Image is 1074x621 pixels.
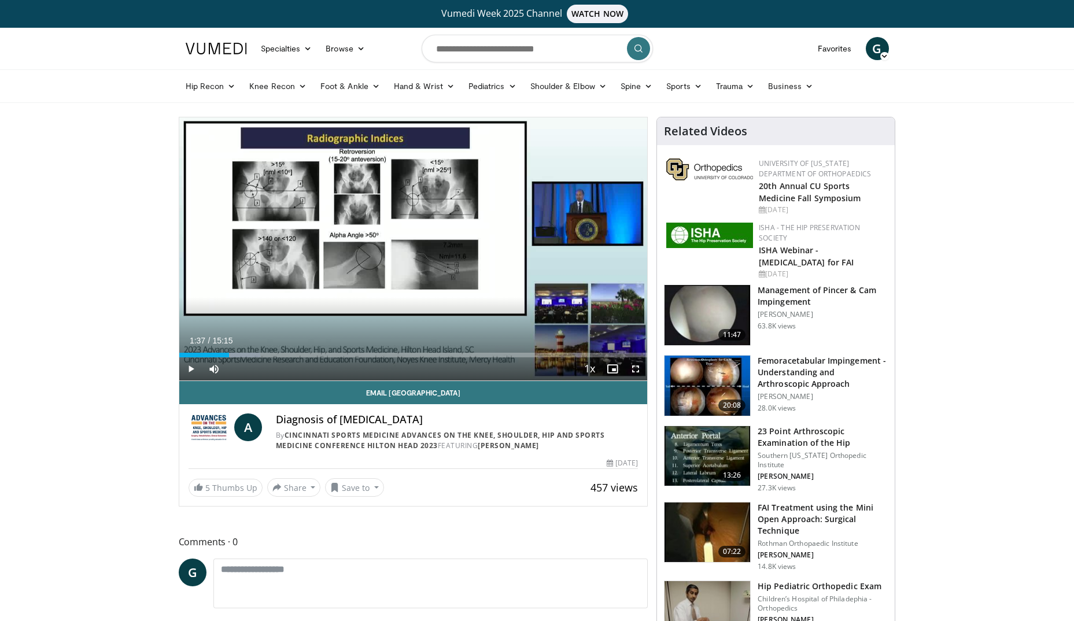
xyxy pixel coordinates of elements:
div: By FEATURING [276,430,639,451]
video-js: Video Player [179,117,648,381]
span: 07:22 [718,546,746,557]
span: WATCH NOW [567,5,628,23]
a: Cincinnati Sports Medicine Advances on the Knee, Shoulder, Hip and Sports Medicine Conference Hil... [276,430,605,450]
h3: Femoracetabular Impingement - Understanding and Arthroscopic Approach [758,355,888,390]
input: Search topics, interventions [422,35,653,62]
a: ISHA Webinar - [MEDICAL_DATA] for FAI [759,245,854,268]
a: 20:08 Femoracetabular Impingement - Understanding and Arthroscopic Approach [PERSON_NAME] 28.0K v... [664,355,888,416]
a: Sports [659,75,709,98]
div: [DATE] [759,269,885,279]
h4: Related Videos [664,124,747,138]
div: [DATE] [607,458,638,468]
p: 28.0K views [758,404,796,413]
a: Business [761,75,820,98]
img: VuMedi Logo [186,43,247,54]
h4: Diagnosis of [MEDICAL_DATA] [276,413,639,426]
img: 38483_0000_3.png.150x105_q85_crop-smart_upscale.jpg [665,285,750,345]
a: Pediatrics [462,75,523,98]
a: [PERSON_NAME] [478,441,539,450]
p: [PERSON_NAME] [758,550,888,560]
p: Southern [US_STATE] Orthopedic Institute [758,451,888,470]
p: Children’s Hospital of Philadephia - Orthopedics [758,594,888,613]
h3: Management of Pincer & Cam Impingement [758,284,888,308]
button: Mute [202,357,226,380]
p: [PERSON_NAME] [758,392,888,401]
a: Specialties [254,37,319,60]
a: Foot & Ankle [313,75,387,98]
span: 20:08 [718,400,746,411]
a: Knee Recon [242,75,313,98]
a: Browse [319,37,372,60]
p: [PERSON_NAME] [758,472,888,481]
a: 11:47 Management of Pincer & Cam Impingement [PERSON_NAME] 63.8K views [664,284,888,346]
a: Hand & Wrist [387,75,462,98]
h3: 23 Point Arthroscopic Examination of the Hip [758,426,888,449]
p: 63.8K views [758,321,796,331]
div: [DATE] [759,205,885,215]
span: 5 [205,482,210,493]
span: / [208,336,211,345]
a: 5 Thumbs Up [189,479,263,497]
a: Hip Recon [179,75,243,98]
p: Rothman Orthopaedic Institute [758,539,888,548]
a: ISHA - The Hip Preservation Society [759,223,860,243]
img: Cincinnati Sports Medicine Advances on the Knee, Shoulder, Hip and Sports Medicine Conference Hil... [189,413,230,441]
a: Trauma [709,75,762,98]
button: Fullscreen [624,357,647,380]
a: G [179,559,206,586]
button: Enable picture-in-picture mode [601,357,624,380]
a: A [234,413,262,441]
p: 27.3K views [758,483,796,493]
a: Spine [614,75,659,98]
div: Progress Bar [179,353,648,357]
span: 1:37 [190,336,205,345]
img: FAI_100005147_3.jpg.150x105_q85_crop-smart_upscale.jpg [665,502,750,563]
h3: Hip Pediatric Orthopedic Exam [758,581,888,592]
button: Playback Rate [578,357,601,380]
button: Share [267,478,321,497]
span: 11:47 [718,329,746,341]
a: Shoulder & Elbow [523,75,614,98]
button: Play [179,357,202,380]
a: Email [GEOGRAPHIC_DATA] [179,381,648,404]
img: a9f71565-a949-43e5-a8b1-6790787a27eb.jpg.150x105_q85_autocrop_double_scale_upscale_version-0.2.jpg [666,223,753,248]
img: oa8B-rsjN5HfbTbX4xMDoxOjBrO-I4W8.150x105_q85_crop-smart_upscale.jpg [665,426,750,486]
a: 20th Annual CU Sports Medicine Fall Symposium [759,180,861,204]
span: 13:26 [718,470,746,481]
span: 457 views [590,480,638,494]
a: 07:22 FAI Treatment using the Mini Open Approach: Surgical Technique Rothman Orthopaedic Institut... [664,502,888,571]
img: 355603a8-37da-49b6-856f-e00d7e9307d3.png.150x105_q85_autocrop_double_scale_upscale_version-0.2.png [666,158,753,180]
a: University of [US_STATE] Department of Orthopaedics [759,158,871,179]
a: Vumedi Week 2025 ChannelWATCH NOW [187,5,887,23]
span: 15:15 [212,336,232,345]
p: [PERSON_NAME] [758,310,888,319]
p: 14.8K views [758,562,796,571]
button: Save to [325,478,384,497]
h3: FAI Treatment using the Mini Open Approach: Surgical Technique [758,502,888,537]
span: Comments 0 [179,534,648,549]
a: 13:26 23 Point Arthroscopic Examination of the Hip Southern [US_STATE] Orthopedic Institute [PERS... [664,426,888,493]
img: 410288_3.png.150x105_q85_crop-smart_upscale.jpg [665,356,750,416]
a: Favorites [811,37,859,60]
a: G [866,37,889,60]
